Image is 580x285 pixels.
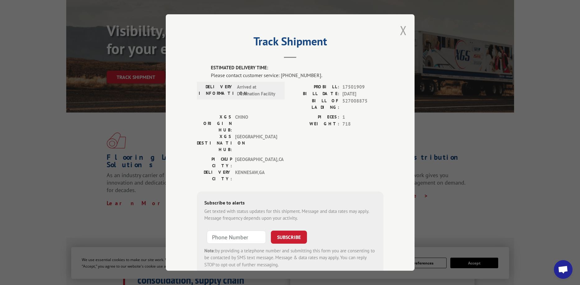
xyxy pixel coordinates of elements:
[199,83,234,97] label: DELIVERY INFORMATION:
[290,121,339,128] label: WEIGHT:
[204,247,215,253] strong: Note:
[207,230,266,243] input: Phone Number
[290,83,339,90] label: PROBILL:
[290,113,339,121] label: PIECES:
[342,83,383,90] span: 17501909
[235,113,277,133] span: CHINO
[204,247,376,268] div: by providing a telephone number and submitting this form you are consenting to be contacted by SM...
[204,208,376,222] div: Get texted with status updates for this shipment. Message and data rates may apply. Message frequ...
[235,133,277,153] span: [GEOGRAPHIC_DATA]
[554,260,573,279] div: Open chat
[342,90,383,98] span: [DATE]
[271,230,307,243] button: SUBSCRIBE
[237,83,279,97] span: Arrived at Destination Facility
[235,169,277,182] span: KENNESAW , GA
[197,37,383,49] h2: Track Shipment
[204,199,376,208] div: Subscribe to alerts
[197,156,232,169] label: PICKUP CITY:
[342,97,383,110] span: 527008875
[290,90,339,98] label: BILL DATE:
[400,22,407,39] button: Close modal
[197,133,232,153] label: XGS DESTINATION HUB:
[235,156,277,169] span: [GEOGRAPHIC_DATA] , CA
[211,71,383,79] div: Please contact customer service: [PHONE_NUMBER].
[197,169,232,182] label: DELIVERY CITY:
[197,113,232,133] label: XGS ORIGIN HUB:
[211,64,383,71] label: ESTIMATED DELIVERY TIME:
[290,97,339,110] label: BILL OF LADING:
[342,113,383,121] span: 1
[342,121,383,128] span: 718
